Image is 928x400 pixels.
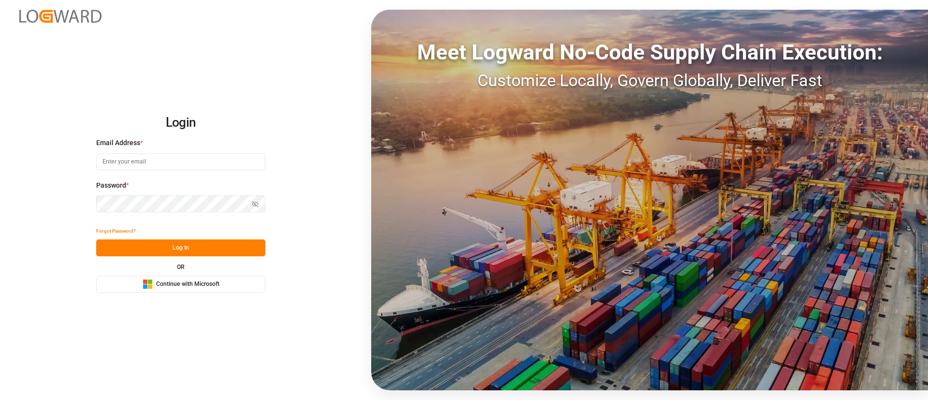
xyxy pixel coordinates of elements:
span: Email Address [96,138,140,148]
input: Enter your email [96,153,265,170]
span: Password [96,180,126,191]
img: Logward_new_orange.png [19,10,101,23]
button: Forgot Password? [96,222,136,239]
div: Meet Logward No-Code Supply Chain Execution: [371,36,928,68]
div: Customize Locally, Govern Globally, Deliver Fast [371,68,928,93]
span: Continue with Microsoft [156,280,219,289]
h2: Login [96,107,265,138]
small: OR [177,264,185,270]
button: Continue with Microsoft [96,276,265,293]
button: Log In [96,239,265,256]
